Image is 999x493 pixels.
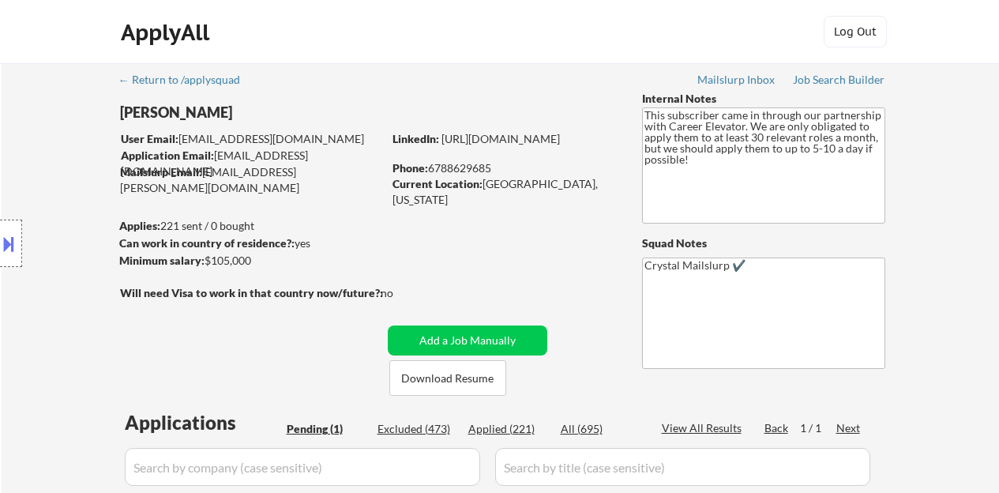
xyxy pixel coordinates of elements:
[392,160,616,176] div: 6788629685
[468,421,547,437] div: Applied (221)
[697,74,776,85] div: Mailslurp Inbox
[392,132,439,145] strong: LinkedIn:
[125,413,281,432] div: Applications
[377,421,456,437] div: Excluded (473)
[697,73,776,89] a: Mailslurp Inbox
[793,73,885,89] a: Job Search Builder
[287,421,366,437] div: Pending (1)
[381,285,426,301] div: no
[662,420,746,436] div: View All Results
[561,421,640,437] div: All (695)
[392,176,616,207] div: [GEOGRAPHIC_DATA], [US_STATE]
[800,420,836,436] div: 1 / 1
[392,177,483,190] strong: Current Location:
[642,235,885,251] div: Squad Notes
[389,360,506,396] button: Download Resume
[392,161,428,175] strong: Phone:
[125,448,480,486] input: Search by company (case sensitive)
[495,448,870,486] input: Search by title (case sensitive)
[836,420,862,436] div: Next
[441,132,560,145] a: [URL][DOMAIN_NAME]
[118,74,255,85] div: ← Return to /applysquad
[121,19,214,46] div: ApplyAll
[824,16,887,47] button: Log Out
[642,91,885,107] div: Internal Notes
[118,73,255,89] a: ← Return to /applysquad
[793,74,885,85] div: Job Search Builder
[764,420,790,436] div: Back
[388,326,547,356] button: Add a Job Manually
